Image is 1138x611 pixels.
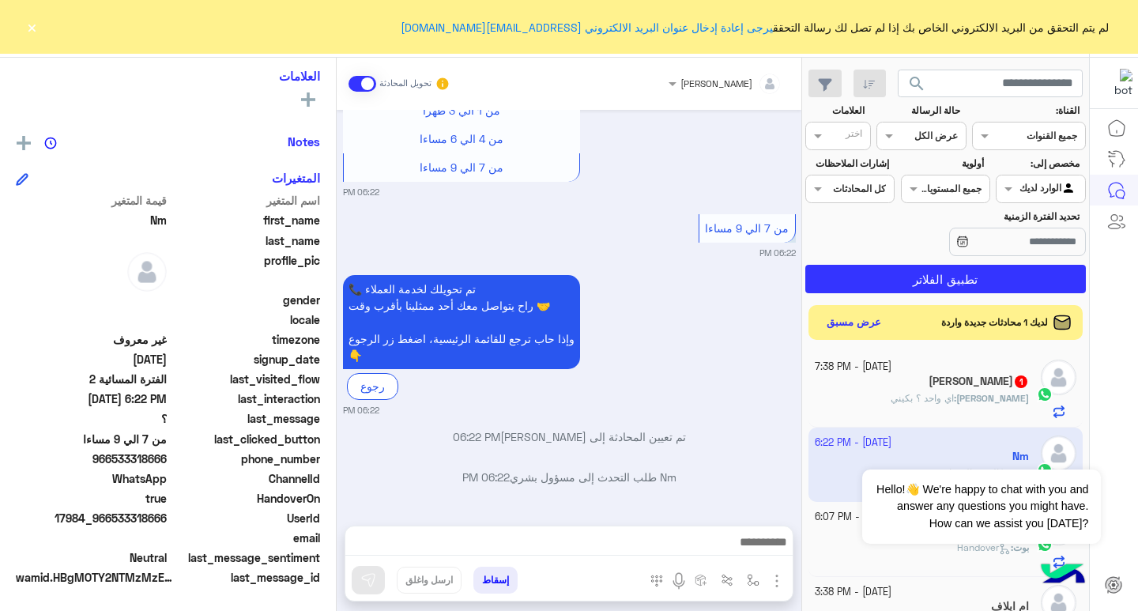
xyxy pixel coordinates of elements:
span: last_message_id [177,569,320,586]
img: Trigger scenario [721,574,733,586]
span: email [170,530,321,546]
small: تحويل المحادثة [379,77,431,90]
div: رجوع [347,373,398,399]
span: من 4 الي 6 مساءا [420,132,503,145]
button: عرض مسبق [820,311,888,334]
img: add [17,136,31,150]
span: 2025-10-13T15:22:54.336Z [16,390,167,407]
label: تحديد الفترة الزمنية [902,209,1080,224]
span: الفترة المسائية 2 [16,371,167,387]
span: last_message [170,410,321,427]
span: 2 [16,470,167,487]
span: last_name [170,232,321,249]
span: غير معروف [16,331,167,348]
button: search [898,70,936,104]
small: 06:22 PM [343,404,379,417]
small: 06:22 PM [343,186,379,198]
span: Handover [957,541,1011,553]
span: من 7 الي 9 مساءا [705,221,789,235]
label: أولوية [902,157,984,171]
img: hulul-logo.png [1035,548,1091,603]
span: first_name [170,212,321,228]
a: يرجى إعادة إدخال عنوان البريد الالكتروني [EMAIL_ADDRESS][DOMAIN_NAME] [401,21,773,34]
span: 06:22 PM [453,430,500,443]
span: wamid.HBgMOTY2NTMzMzE4NjY2FQIAEhgUM0FFMTY0NTY5NDlEREFDMkZERDkA [16,569,174,586]
label: العلامات [807,104,865,118]
span: locale [170,311,321,328]
img: WhatsApp [1037,387,1053,402]
small: [DATE] - 6:07 PM [815,510,892,525]
small: [DATE] - 7:38 PM [815,360,891,375]
small: [DATE] - 3:38 PM [815,585,891,600]
span: ؟ [16,410,167,427]
label: القناة: [974,104,1080,118]
img: create order [695,574,707,586]
span: لم يتم التحقق من البريد الالكتروني الخاص بك إذا لم تصل لك رسالة التحقق [401,19,1109,36]
img: send message [360,572,376,588]
span: من 7 الي 9 مساءا [420,160,503,174]
span: 17984_966533318666 [16,510,167,526]
p: 13/10/2025, 6:22 PM [343,275,580,369]
img: make a call [650,575,663,587]
small: 06:22 PM [759,247,796,259]
img: WhatsApp [1037,537,1053,553]
h5: SAM [929,375,1029,388]
label: حالة الرسالة [879,104,960,118]
h6: المتغيرات [272,171,320,185]
span: 06:22 PM [462,470,510,484]
span: null [16,530,167,546]
span: gender [170,292,321,308]
p: تم تعيين المحادثة إلى [PERSON_NAME] [343,428,796,445]
span: 966533318666 [16,451,167,467]
span: [PERSON_NAME] [680,77,752,89]
span: [PERSON_NAME] [956,392,1029,404]
button: إسقاط [473,567,518,594]
p: Nm طلب التحدث إلى مسؤول بشري [343,469,796,485]
span: timezone [170,331,321,348]
span: phone_number [170,451,321,467]
span: اي واحد ؟ بكيني [891,392,954,404]
img: send voice note [669,571,688,590]
img: send attachment [767,571,786,590]
span: بوت [1013,541,1029,553]
div: اختر [846,126,865,145]
button: تطبيق الفلاتر [805,265,1086,293]
span: 1 [1015,375,1027,388]
span: ChannelId [170,470,321,487]
span: من 7 الي 9 مساءا [16,431,167,447]
button: create order [688,567,714,593]
span: last_interaction [170,390,321,407]
button: × [24,19,40,35]
img: select flow [747,574,759,586]
span: 0 [16,549,167,566]
button: Trigger scenario [714,567,740,593]
span: لديك 1 محادثات جديدة واردة [941,315,1048,330]
button: ارسل واغلق [397,567,462,594]
span: UserId [170,510,321,526]
b: : [1011,541,1029,553]
span: من 1 الي 3 ظهرا [423,104,500,117]
span: Hello!👋 We're happy to chat with you and answer any questions you might have. How can we assist y... [862,470,1100,544]
span: قيمة المتغير [16,192,167,209]
span: null [16,292,167,308]
button: select flow [740,567,767,593]
span: Nm [16,212,167,228]
img: defaultAdmin.png [127,252,167,292]
label: إشارات الملاحظات [807,157,888,171]
b: : [954,392,1029,404]
span: HandoverOn [170,490,321,507]
span: profile_pic [170,252,321,289]
h6: Notes [288,134,320,149]
img: notes [44,137,57,149]
span: signup_date [170,351,321,368]
span: search [907,74,926,93]
span: 2025-10-07T16:15:55.918Z [16,351,167,368]
h6: العلامات [16,69,320,83]
span: last_message_sentiment [170,549,321,566]
span: اسم المتغير [170,192,321,209]
span: last_visited_flow [170,371,321,387]
span: last_clicked_button [170,431,321,447]
span: null [16,311,167,328]
img: 177882628735456 [1104,69,1132,97]
label: مخصص إلى: [998,157,1080,171]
